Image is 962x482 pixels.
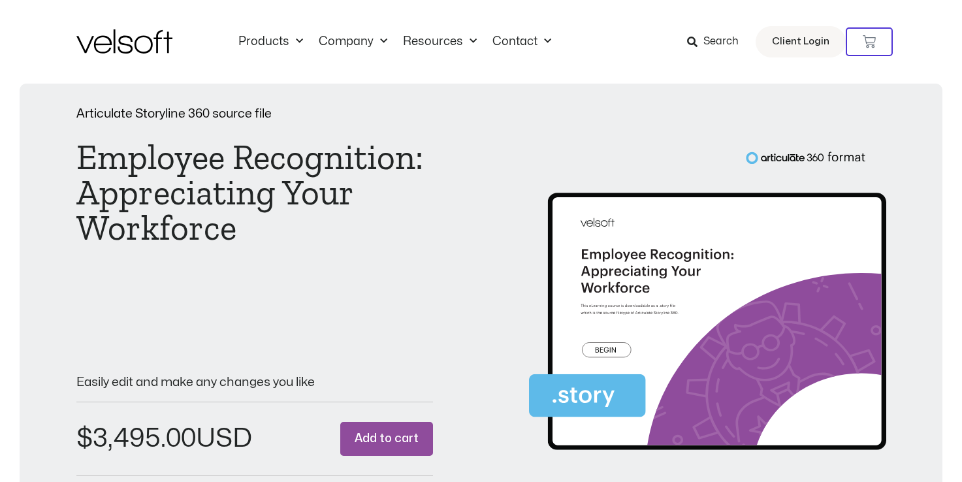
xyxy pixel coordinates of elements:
[231,35,311,49] a: ProductsMenu Toggle
[395,35,485,49] a: ResourcesMenu Toggle
[76,426,93,451] span: $
[772,33,829,50] span: Client Login
[76,140,433,246] h1: Employee Recognition: Appreciating Your Workforce
[76,426,196,451] bdi: 3,495.00
[76,108,433,120] p: Articulate Storyline 360 source file
[311,35,395,49] a: CompanyMenu Toggle
[76,376,433,389] p: Easily edit and make any changes you like
[687,31,748,53] a: Search
[529,151,886,462] img: Second Product Image
[756,26,846,57] a: Client Login
[231,35,559,49] nav: Menu
[340,422,433,457] button: Add to cart
[485,35,559,49] a: ContactMenu Toggle
[703,33,739,50] span: Search
[76,29,172,54] img: Velsoft Training Materials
